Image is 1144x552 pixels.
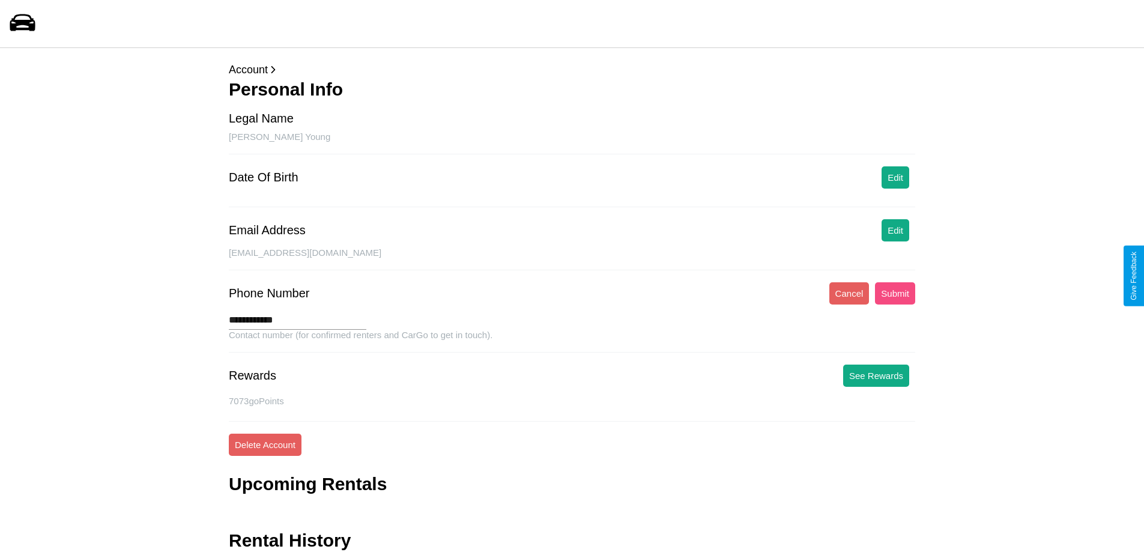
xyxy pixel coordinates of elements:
h3: Rental History [229,530,351,551]
div: Email Address [229,223,306,237]
div: Rewards [229,369,276,383]
button: See Rewards [843,365,909,387]
h3: Personal Info [229,79,915,100]
div: [EMAIL_ADDRESS][DOMAIN_NAME] [229,247,915,270]
div: Phone Number [229,287,310,300]
div: Legal Name [229,112,294,126]
button: Edit [882,166,909,189]
p: Account [229,60,915,79]
button: Delete Account [229,434,301,456]
div: [PERSON_NAME] Young [229,132,915,154]
h3: Upcoming Rentals [229,474,387,494]
p: 7073 goPoints [229,393,915,409]
div: Date Of Birth [229,171,298,184]
div: Contact number (for confirmed renters and CarGo to get in touch). [229,330,915,353]
div: Give Feedback [1130,252,1138,300]
button: Submit [875,282,915,305]
button: Edit [882,219,909,241]
button: Cancel [829,282,870,305]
